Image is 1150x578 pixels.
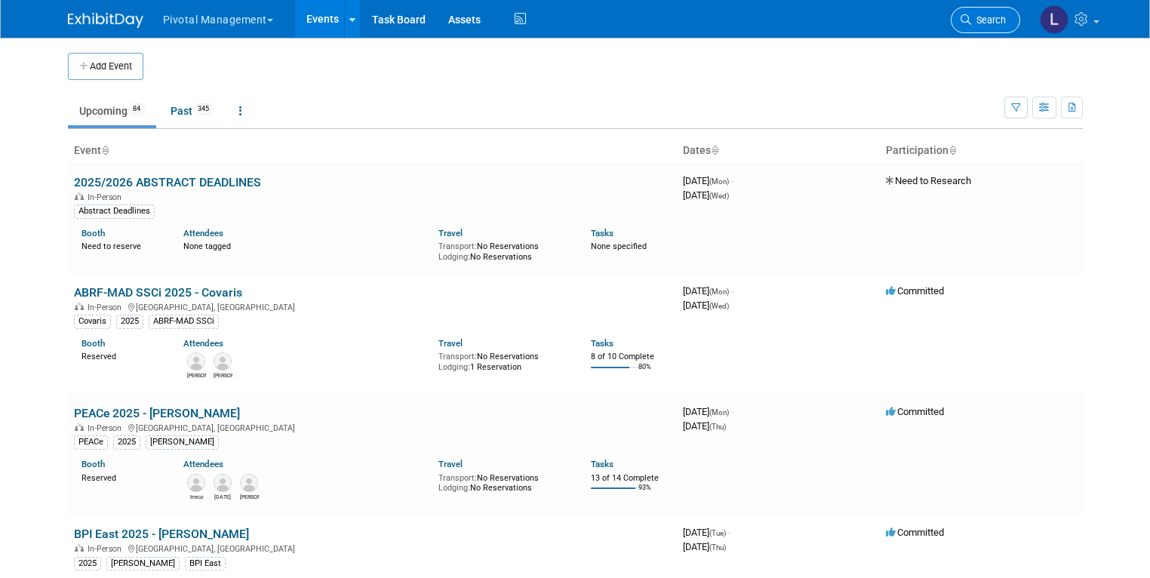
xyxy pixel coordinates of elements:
div: PEACe [74,435,108,449]
div: Imroz Ghangas [187,492,206,501]
a: PEACe 2025 - [PERSON_NAME] [74,406,240,420]
a: Attendees [183,228,223,238]
a: Upcoming84 [68,97,156,125]
div: Abstract Deadlines [74,204,155,218]
div: 2025 [74,557,101,570]
span: [DATE] [683,300,729,311]
img: Raja Srinivas [214,474,232,492]
a: Travel [438,228,463,238]
a: BPI East 2025 - [PERSON_NAME] [74,527,249,541]
div: Sujash Chatterjee [214,370,232,380]
span: (Thu) [709,423,726,431]
span: (Mon) [709,408,729,417]
img: In-Person Event [75,303,84,310]
span: Lodging: [438,483,470,493]
span: [DATE] [683,285,733,297]
span: Transport: [438,473,477,483]
span: Transport: [438,241,477,251]
span: (Thu) [709,543,726,552]
div: [GEOGRAPHIC_DATA], [GEOGRAPHIC_DATA] [74,300,671,312]
a: Booth [81,228,105,238]
th: Participation [880,138,1083,164]
a: Past345 [159,97,225,125]
div: Raja Srinivas [214,492,232,501]
a: Sort by Participation Type [949,144,956,156]
span: In-Person [88,192,126,202]
span: In-Person [88,423,126,433]
div: 2025 [113,435,140,449]
img: Imroz Ghangas [187,474,205,492]
a: Sort by Start Date [711,144,718,156]
div: Reserved [81,470,161,484]
span: In-Person [88,303,126,312]
a: Search [951,7,1020,33]
img: Melissa Gabello [187,352,205,370]
div: BPI East [185,557,226,570]
div: Reserved [81,349,161,362]
span: (Tue) [709,529,726,537]
span: Committed [886,527,944,538]
a: ABRF-MAD SSCi 2025 - Covaris [74,285,242,300]
span: (Mon) [709,177,729,186]
div: 13 of 14 Complete [591,473,670,484]
img: Leslie Pelton [1040,5,1069,34]
span: [DATE] [683,541,726,552]
span: 84 [128,103,145,115]
div: 2025 [116,315,143,328]
span: - [728,527,730,538]
img: Martin Carcamo [240,474,258,492]
span: [DATE] [683,189,729,201]
img: In-Person Event [75,192,84,200]
a: Attendees [183,459,223,469]
div: Martin Carcamo [240,492,259,501]
a: Tasks [591,459,613,469]
a: 2025/2026 ABSTRACT DEADLINES [74,175,261,189]
span: Committed [886,285,944,297]
th: Dates [677,138,880,164]
div: Need to reserve [81,238,161,252]
span: Transport: [438,352,477,361]
span: None specified [591,241,647,251]
a: Sort by Event Name [101,144,109,156]
span: Search [971,14,1006,26]
div: None tagged [183,238,427,252]
span: - [731,175,733,186]
span: (Mon) [709,287,729,296]
span: 345 [193,103,214,115]
span: [DATE] [683,175,733,186]
td: 80% [638,363,651,383]
td: 93% [638,484,651,504]
div: ABRF-MAD SSCi [149,315,219,328]
th: Event [68,138,677,164]
a: Tasks [591,228,613,238]
span: Lodging: [438,252,470,262]
a: Booth [81,338,105,349]
img: ExhibitDay [68,13,143,28]
span: - [731,406,733,417]
img: In-Person Event [75,423,84,431]
div: [GEOGRAPHIC_DATA], [GEOGRAPHIC_DATA] [74,542,671,554]
span: (Wed) [709,192,729,200]
div: [GEOGRAPHIC_DATA], [GEOGRAPHIC_DATA] [74,421,671,433]
a: Travel [438,338,463,349]
a: Travel [438,459,463,469]
span: Need to Research [886,175,971,186]
button: Add Event [68,53,143,80]
span: Lodging: [438,362,470,372]
span: (Wed) [709,302,729,310]
img: Sujash Chatterjee [214,352,232,370]
div: Melissa Gabello [187,370,206,380]
a: Booth [81,459,105,469]
span: In-Person [88,544,126,554]
span: [DATE] [683,420,726,432]
span: [DATE] [683,406,733,417]
div: [PERSON_NAME] [146,435,219,449]
img: In-Person Event [75,544,84,552]
a: Attendees [183,338,223,349]
div: No Reservations 1 Reservation [438,349,569,372]
div: 8 of 10 Complete [591,352,670,362]
div: Covaris [74,315,111,328]
span: [DATE] [683,527,730,538]
div: No Reservations No Reservations [438,470,569,493]
div: [PERSON_NAME] [106,557,180,570]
